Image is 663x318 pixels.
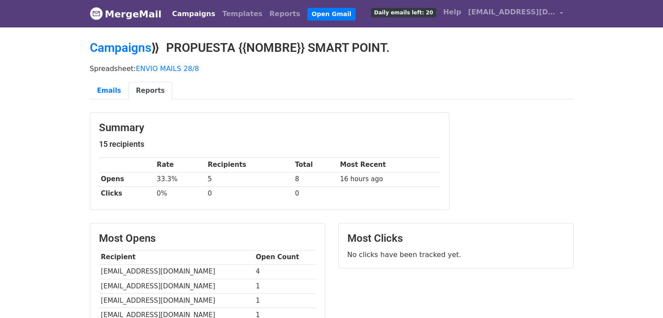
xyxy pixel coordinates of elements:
[293,158,338,172] th: Total
[206,172,293,186] td: 5
[90,5,162,23] a: MergeMail
[293,172,338,186] td: 8
[254,250,316,264] th: Open Count
[206,186,293,201] td: 0
[129,82,172,100] a: Reports
[367,3,439,21] a: Daily emails left: 20
[99,186,155,201] th: Clicks
[254,279,316,293] td: 1
[347,232,564,245] h3: Most Clicks
[90,41,151,55] a: Campaigns
[440,3,465,21] a: Help
[338,172,440,186] td: 16 hours ago
[90,82,129,100] a: Emails
[136,64,199,73] a: ENVIO MAILS 28/8
[155,186,206,201] td: 0%
[90,64,574,73] p: Spreadsheet:
[254,293,316,308] td: 1
[307,8,356,20] a: Open Gmail
[99,264,254,279] td: [EMAIL_ADDRESS][DOMAIN_NAME]
[155,172,206,186] td: 33.3%
[99,279,254,293] td: [EMAIL_ADDRESS][DOMAIN_NAME]
[155,158,206,172] th: Rate
[99,250,254,264] th: Recipient
[371,8,436,17] span: Daily emails left: 20
[90,41,574,55] h2: ⟫ PROPUESTA {{NOMBRE}} SMART POINT.
[219,5,266,23] a: Templates
[90,7,103,20] img: MergeMail logo
[468,7,555,17] span: [EMAIL_ADDRESS][DOMAIN_NAME]
[99,293,254,308] td: [EMAIL_ADDRESS][DOMAIN_NAME]
[338,158,440,172] th: Most Recent
[99,172,155,186] th: Opens
[465,3,567,24] a: [EMAIL_ADDRESS][DOMAIN_NAME]
[99,232,316,245] h3: Most Opens
[266,5,304,23] a: Reports
[169,5,219,23] a: Campaigns
[254,264,316,279] td: 4
[293,186,338,201] td: 0
[99,122,440,134] h3: Summary
[347,250,564,259] p: No clicks have been tracked yet.
[99,139,440,149] h5: 15 recipients
[206,158,293,172] th: Recipients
